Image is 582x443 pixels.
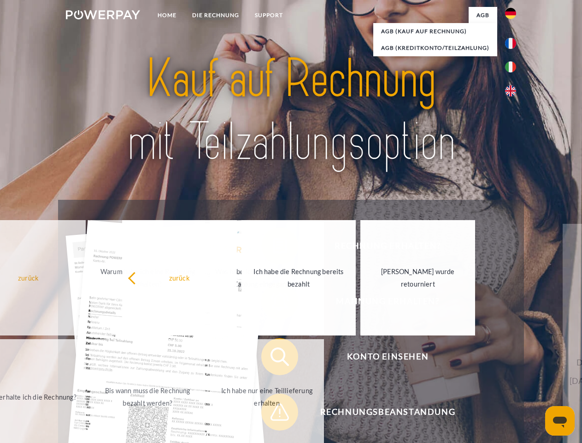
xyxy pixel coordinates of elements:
[215,384,319,409] div: Ich habe nur eine Teillieferung erhalten
[247,7,291,24] a: SUPPORT
[88,44,494,177] img: title-powerpay_de.svg
[275,338,500,375] span: Konto einsehen
[373,40,497,56] a: AGB (Kreditkonto/Teilzahlung)
[505,8,516,19] img: de
[96,384,200,409] div: Bis wann muss die Rechnung bezahlt werden?
[505,61,516,72] img: it
[128,271,231,284] div: zurück
[150,7,184,24] a: Home
[505,85,516,96] img: en
[505,38,516,49] img: fr
[545,406,575,436] iframe: Schaltfläche zum Öffnen des Messaging-Fensters
[66,10,140,19] img: logo-powerpay-white.svg
[184,7,247,24] a: DIE RECHNUNG
[261,338,501,375] button: Konto einsehen
[96,265,200,290] div: Warum habe ich eine Rechnung erhalten?
[261,394,501,431] button: Rechnungsbeanstandung
[469,7,497,24] a: agb
[366,265,470,290] div: [PERSON_NAME] wurde retourniert
[275,394,500,431] span: Rechnungsbeanstandung
[247,265,351,290] div: Ich habe die Rechnung bereits bezahlt
[373,23,497,40] a: AGB (Kauf auf Rechnung)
